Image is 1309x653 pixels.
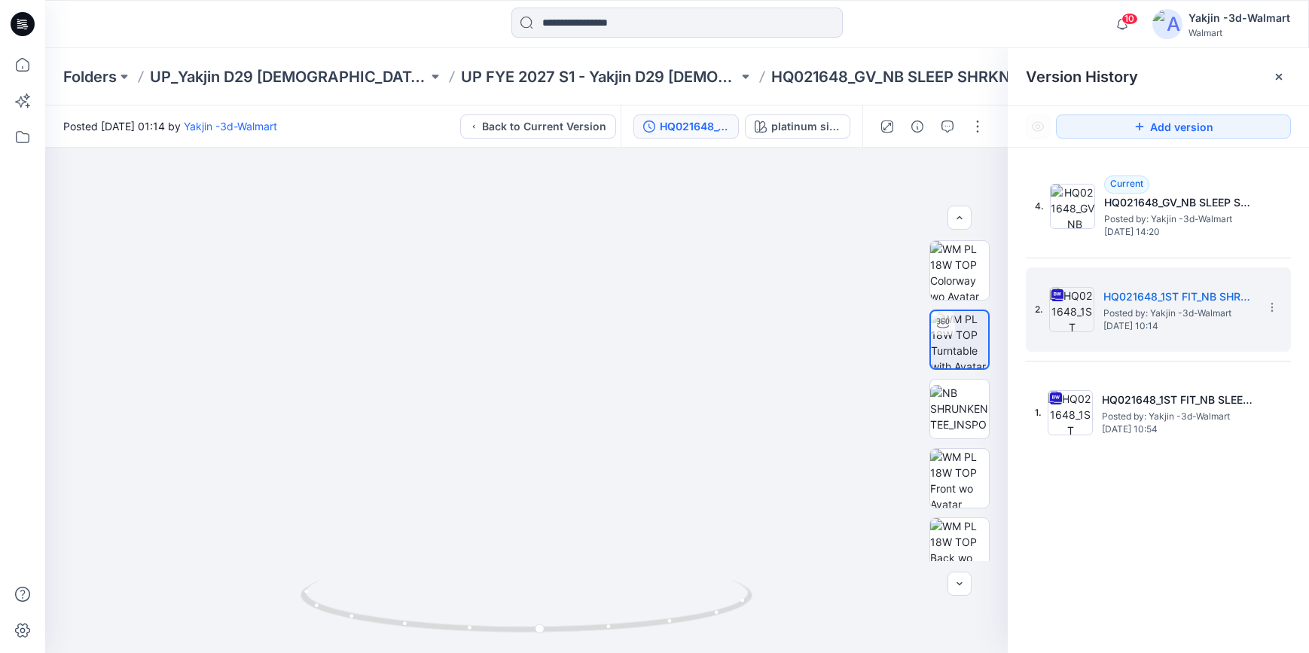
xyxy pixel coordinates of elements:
span: Posted by: Yakjin -3d-Walmart [1102,409,1253,424]
div: Yakjin -3d-Walmart [1188,9,1290,27]
h5: HQ021648_1ST FIT_NB SHRUNKEN TEE AND SHORT_TEE [1103,288,1254,306]
img: HQ021648_GV_NB SLEEP SHRKN SHORT SET_SHORT [1050,184,1095,229]
span: Posted by: Yakjin -3d-Walmart [1103,306,1254,321]
button: Back to Current Version [460,114,616,139]
span: Posted by: Yakjin -3d-Walmart [1104,212,1255,227]
div: platinum silver [771,118,841,135]
h5: HQ021648_1ST FIT_NB SLEEP SHRKN SHORT SET_SHORT [1102,391,1253,409]
button: Close [1273,71,1285,83]
a: Yakjin -3d-Walmart [184,120,277,133]
p: HQ021648_GV_NB SLEEP SHRKN SHORT SET_SHORT [771,66,1049,87]
span: Current [1110,178,1143,189]
div: HQ021648_1ST FIT_NB SHRUNKEN TEE AND SHORT_TEE [660,118,729,135]
span: [DATE] 10:54 [1102,424,1253,435]
a: UP FYE 2027 S1 - Yakjin D29 [DEMOGRAPHIC_DATA] Sleepwear [461,66,739,87]
span: [DATE] 10:14 [1103,321,1254,331]
div: Walmart [1188,27,1290,38]
img: HQ021648_1ST FIT_NB SLEEP SHRKN SHORT SET_SHORT [1048,390,1093,435]
button: Details [905,114,929,139]
span: [DATE] 14:20 [1104,227,1255,237]
img: avatar [1152,9,1182,39]
img: WM PL 18W TOP Colorway wo Avatar [930,241,989,300]
h5: HQ021648_GV_NB SLEEP SHRKN SHORT SET_SHORT [1104,194,1255,212]
button: platinum silver [745,114,850,139]
a: Folders [63,66,117,87]
img: WM PL 18W TOP Turntable with Avatar [931,311,988,368]
img: HQ021648_1ST FIT_NB SHRUNKEN TEE AND SHORT_TEE [1049,287,1094,332]
span: Posted [DATE] 01:14 by [63,118,277,134]
a: UP_Yakjin D29 [DEMOGRAPHIC_DATA] Sleep [150,66,428,87]
span: 1. [1035,406,1042,420]
span: 2. [1035,303,1043,316]
span: 10 [1121,13,1138,25]
img: WM PL 18W TOP Front wo Avatar [930,449,989,508]
img: NB SHRUNKEN TEE_INSPO [930,385,989,432]
span: Version History [1026,68,1138,86]
button: Add version [1056,114,1291,139]
img: WM PL 18W TOP Back wo Avatar [930,518,989,577]
button: HQ021648_1ST FIT_NB SHRUNKEN TEE AND SHORT_TEE [633,114,739,139]
button: Show Hidden Versions [1026,114,1050,139]
span: 4. [1035,200,1044,213]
